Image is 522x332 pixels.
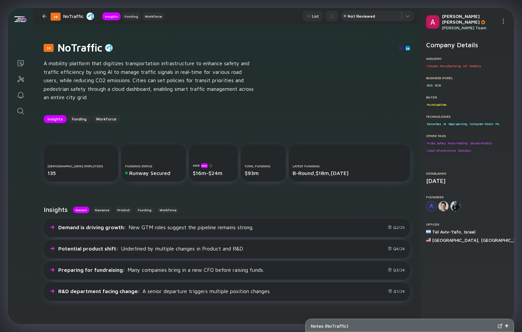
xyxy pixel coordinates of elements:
div: Runway Secured [125,170,182,176]
a: Reminders [8,86,33,102]
div: AI [443,120,447,127]
div: Total Funding [245,164,282,168]
div: ARR [193,163,234,168]
div: B2G [426,82,433,88]
div: Israel [464,229,475,235]
a: Search [8,102,33,118]
button: Revenue [92,207,112,213]
div: 38 [44,44,54,52]
button: Funding [68,115,91,123]
span: Potential product shift : [58,246,120,251]
div: Funding [122,13,141,20]
span: Demand is driving growth : [58,224,127,230]
button: Funding [122,12,141,20]
button: Workforce [142,12,164,20]
a: Lists [8,55,33,71]
div: Q2/25 [388,225,405,230]
div: Micro Mobility [447,140,468,146]
div: ML [495,120,500,127]
div: Climate [426,63,438,69]
div: [DATE] [426,177,509,184]
img: Open Notes [505,324,508,328]
div: Technologies [426,114,509,118]
div: 135 [48,170,115,176]
div: Insights [44,114,67,124]
div: Tel Aviv-Yafo , [432,229,463,235]
button: Funding [135,207,154,213]
h2: Insights [44,206,68,213]
div: Q3/24 [388,267,405,272]
div: Notes ( NoTraffic ) [311,323,495,329]
div: [PERSON_NAME] Team [442,25,498,30]
h2: Company Details [426,41,509,49]
div: Established [426,171,509,175]
div: Cloud Infrastructure [426,147,456,154]
div: Computer Vision [469,120,494,127]
div: 38 [51,13,61,21]
a: Investor Map [8,71,33,86]
div: Shared Mobility [469,140,493,146]
div: Funding [68,114,91,124]
button: Product [115,207,132,213]
div: A senior departure triggers multiple position changes. [58,288,271,294]
button: Workforce [157,207,179,213]
div: Other Tags [426,134,509,138]
div: Business Model [426,76,509,80]
div: Deep Learning [448,120,468,127]
div: $93m [245,170,282,176]
div: [DEMOGRAPHIC_DATA] Employees [48,164,115,168]
button: Insights [44,115,67,123]
span: Preparing for fundraising : [58,267,126,273]
div: B2B [434,82,441,88]
div: New GTM roles suggest the pipeline remains strong. [58,224,253,230]
div: Public Safety [426,140,446,146]
img: Israel Flag [426,229,431,234]
span: R&D department facing change : [58,288,141,294]
div: Serverless [426,120,442,127]
div: Latest Funding [293,164,406,168]
div: B-Round, $18m, [DATE] [293,170,406,176]
div: beta [201,163,208,168]
img: NoTraffic Linkedin Page [406,47,409,50]
div: [GEOGRAPHIC_DATA] , [432,237,480,243]
img: Expand Notes [498,324,502,328]
div: IoT [462,63,468,69]
img: Menu [501,19,506,24]
div: A mobility platform that digitizes transportation infrastructure to enhance safety and traffic ef... [44,59,257,102]
button: List [303,11,323,21]
div: [PERSON_NAME] [PERSON_NAME] [442,13,498,25]
div: Founders [426,195,509,199]
div: Workforce [92,114,121,124]
button: Insights [102,12,121,20]
div: Buyer [426,95,509,99]
img: NoTraffic Website [398,46,403,50]
div: Underlined by multiple changes in Product and R&D. [58,246,244,251]
div: $16m-$24m [193,170,234,176]
div: Many companies bring in a new CFO before raising funds. [58,267,264,273]
div: NoTraffic [63,12,94,20]
div: Industry [426,57,509,61]
button: Workforce [92,115,121,123]
div: Workforce [142,13,164,20]
div: Q1/24 [388,289,405,294]
h1: NoTraffic [58,41,102,54]
div: Offices [426,222,509,226]
img: United States Flag [426,238,431,242]
button: Recent [73,207,90,213]
div: Mobility [469,63,481,69]
div: Funding Status [125,164,182,168]
div: Q4/24 [388,246,405,251]
div: Insights [102,13,121,20]
div: Not Reviewed [348,14,375,19]
img: Alex Profile Picture [426,15,439,29]
div: Analytics [457,147,472,154]
div: Manufacturing [439,63,461,69]
div: Municipalities [426,101,447,108]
